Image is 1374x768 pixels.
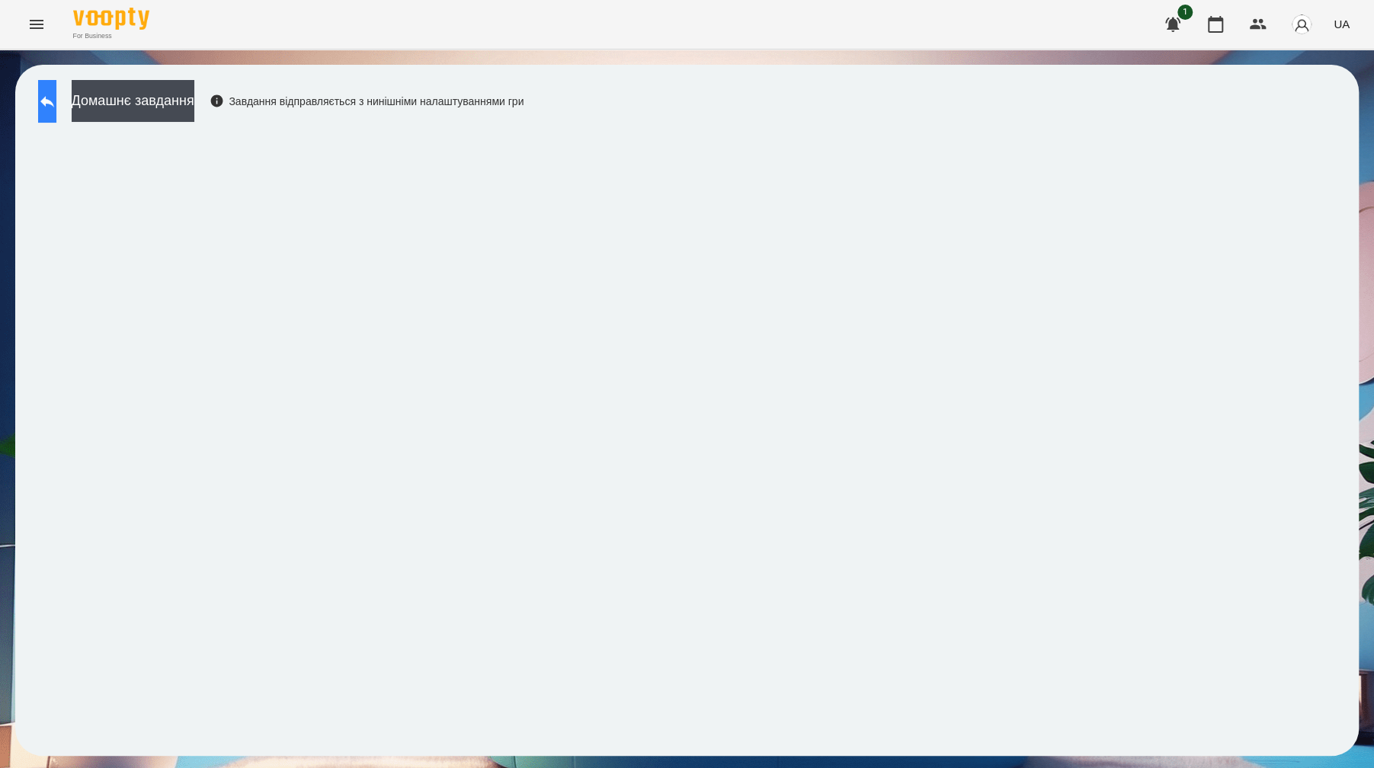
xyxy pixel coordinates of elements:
button: Menu [18,6,55,43]
button: UA [1328,10,1356,38]
img: avatar_s.png [1291,14,1312,35]
span: For Business [73,31,149,41]
div: Завдання відправляється з нинішніми налаштуваннями гри [210,94,524,109]
button: Домашнє завдання [72,80,194,122]
span: UA [1334,16,1350,32]
span: 1 [1177,5,1193,20]
img: Voopty Logo [73,8,149,30]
